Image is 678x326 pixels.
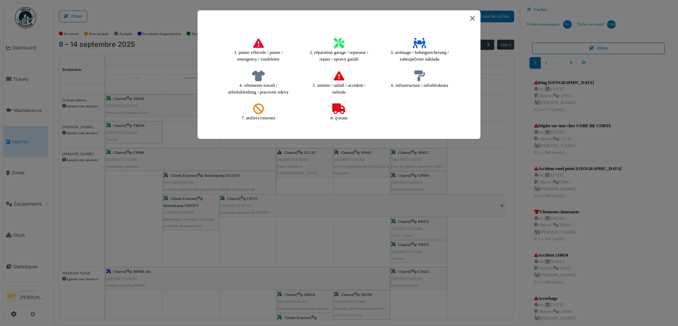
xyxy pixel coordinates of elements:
[383,35,456,66] h4: 3. arrimage / ladungssicherung / zabezpečenie nákladu
[387,68,453,91] h4: 6. infrastructure / infraštruktúra
[467,13,478,23] button: Close
[302,68,376,98] h4: 5. sinistre / unfall / accident / nehoda
[222,82,295,87] a: 4. vêtements travail / arbeitskleidung / pracovné odevy
[222,35,295,66] h4: 1. panne véhicule / panne / emergency / rozdelenie
[237,101,280,124] h4: 7. ateliers externes
[302,82,376,87] a: 5. sinistre / unfall / accident / nehoda
[222,49,295,54] a: 1. panne véhicule / panne / emergency / rozdelenie
[222,68,295,98] h4: 4. vêtements travail / arbeitskleidung / pracovné odevy
[237,111,280,116] a: 7. ateliers externes
[302,35,376,66] h4: 2. réparation garage / reparatur / repair / opravy garáží
[326,111,352,116] a: 8. q-team
[387,78,453,83] a: 6. infrastructure / infraštruktúra
[326,101,352,124] h4: 8. q-team
[302,49,376,54] a: 2. réparation garage / reparatur / repair / opravy garáží
[383,49,456,54] a: 3. arrimage / ladungssicherung / zabezpečenie nákladu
